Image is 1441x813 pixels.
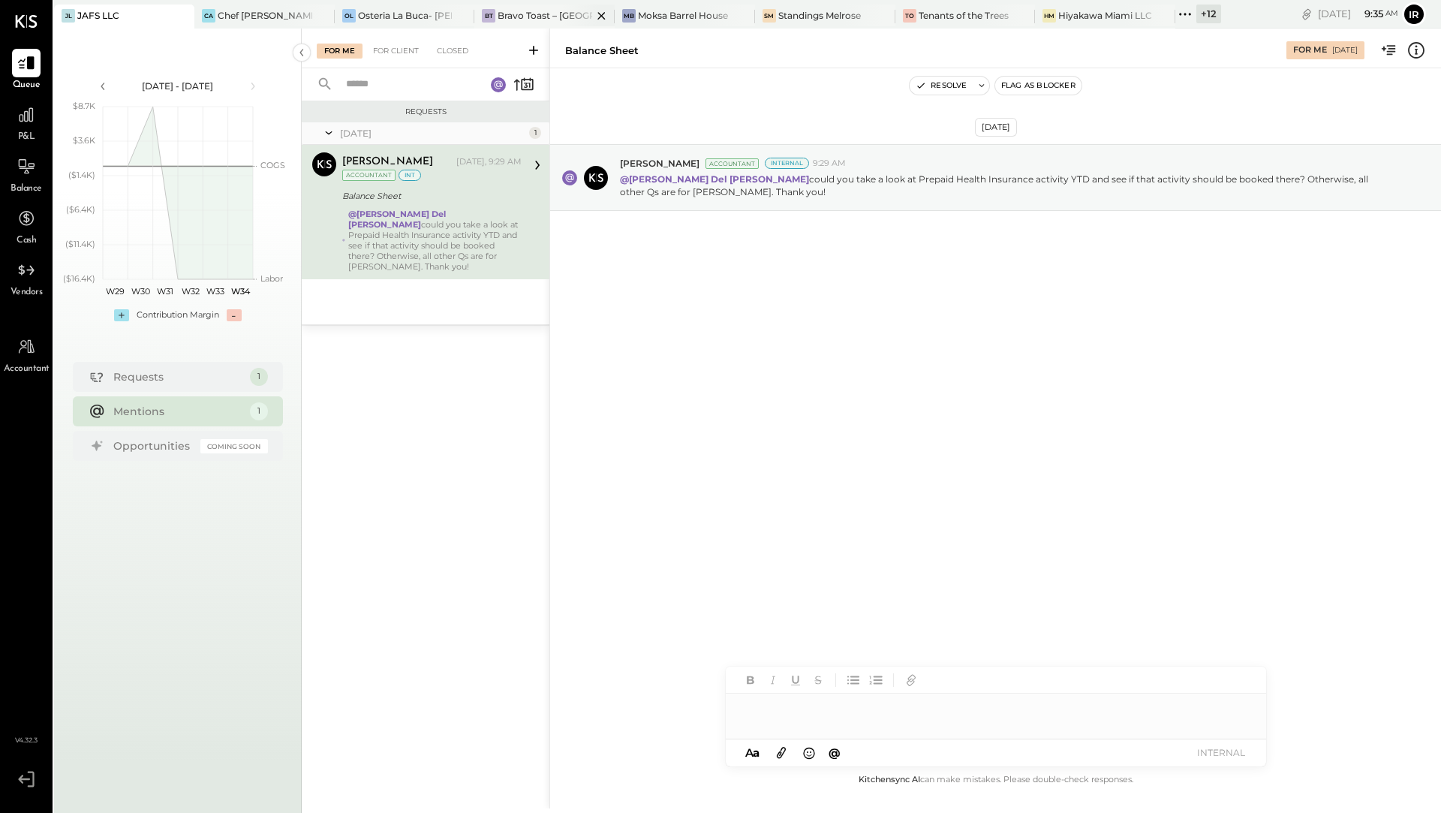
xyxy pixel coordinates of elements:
[1191,742,1251,763] button: INTERNAL
[829,745,841,760] span: @
[366,44,426,59] div: For Client
[63,273,95,284] text: ($16.4K)
[342,188,517,203] div: Balance Sheet
[824,743,845,762] button: @
[975,118,1017,137] div: [DATE]
[62,9,75,23] div: JL
[200,439,268,453] div: Coming Soon
[741,745,765,761] button: Aa
[227,309,242,321] div: -
[638,9,728,22] div: Moksa Barrel House
[340,127,525,140] div: [DATE]
[482,9,495,23] div: BT
[65,239,95,249] text: ($11.4K)
[901,670,921,690] button: Add URL
[17,234,36,248] span: Cash
[844,670,863,690] button: Unordered List
[1293,44,1327,56] div: For Me
[1,204,52,248] a: Cash
[741,670,760,690] button: Bold
[1058,9,1152,22] div: Hiyakawa Miami LLC
[73,101,95,111] text: $8.7K
[919,9,1009,22] div: Tenants of the Trees
[808,670,828,690] button: Strikethrough
[1,101,52,144] a: P&L
[1196,5,1221,23] div: + 12
[106,286,125,297] text: W29
[206,286,224,297] text: W33
[765,158,809,169] div: Internal
[137,309,219,321] div: Contribution Margin
[1402,2,1426,26] button: Ir
[309,107,542,117] div: Requests
[910,77,973,95] button: Resolve
[131,286,149,297] text: W30
[77,9,119,22] div: JAFS LLC
[565,44,639,58] div: Balance Sheet
[342,9,356,23] div: OL
[1,333,52,376] a: Accountant
[202,9,215,23] div: CA
[358,9,453,22] div: Osteria La Buca- [PERSON_NAME][GEOGRAPHIC_DATA]
[995,77,1082,95] button: Flag as Blocker
[342,155,433,170] div: [PERSON_NAME]
[763,9,776,23] div: SM
[13,79,41,92] span: Queue
[260,160,285,170] text: COGS
[181,286,199,297] text: W32
[778,9,861,22] div: Standings Melrose
[68,170,95,180] text: ($1.4K)
[1318,7,1398,21] div: [DATE]
[113,404,242,419] div: Mentions
[114,309,129,321] div: +
[622,9,636,23] div: MB
[342,170,396,181] div: Accountant
[114,80,242,92] div: [DATE] - [DATE]
[113,369,242,384] div: Requests
[348,209,522,272] div: could you take a look at Prepaid Health Insurance activity YTD and see if that activity should be...
[250,368,268,386] div: 1
[705,158,759,169] div: Accountant
[1332,45,1358,56] div: [DATE]
[620,173,809,185] strong: @[PERSON_NAME] Del [PERSON_NAME]
[4,363,50,376] span: Accountant
[1,49,52,92] a: Queue
[260,273,283,284] text: Labor
[786,670,805,690] button: Underline
[866,670,886,690] button: Ordered List
[753,745,760,760] span: a
[620,173,1388,198] p: could you take a look at Prepaid Health Insurance activity YTD and see if that activity should be...
[218,9,312,22] div: Chef [PERSON_NAME]'s Vineyard Restaurant
[498,9,592,22] div: Bravo Toast – [GEOGRAPHIC_DATA]
[1042,9,1056,23] div: HM
[620,157,699,170] span: [PERSON_NAME]
[813,158,846,170] span: 9:29 AM
[230,286,250,297] text: W34
[11,182,42,196] span: Balance
[18,131,35,144] span: P&L
[456,156,522,168] div: [DATE], 9:29 AM
[250,402,268,420] div: 1
[11,286,43,300] span: Vendors
[66,204,95,215] text: ($6.4K)
[317,44,363,59] div: For Me
[529,127,541,139] div: 1
[73,135,95,146] text: $3.6K
[1299,6,1314,22] div: copy link
[903,9,916,23] div: To
[763,670,783,690] button: Italic
[1,152,52,196] a: Balance
[1,256,52,300] a: Vendors
[399,170,421,181] div: int
[113,438,193,453] div: Opportunities
[157,286,173,297] text: W31
[348,209,446,230] strong: @[PERSON_NAME] Del [PERSON_NAME]
[429,44,476,59] div: Closed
